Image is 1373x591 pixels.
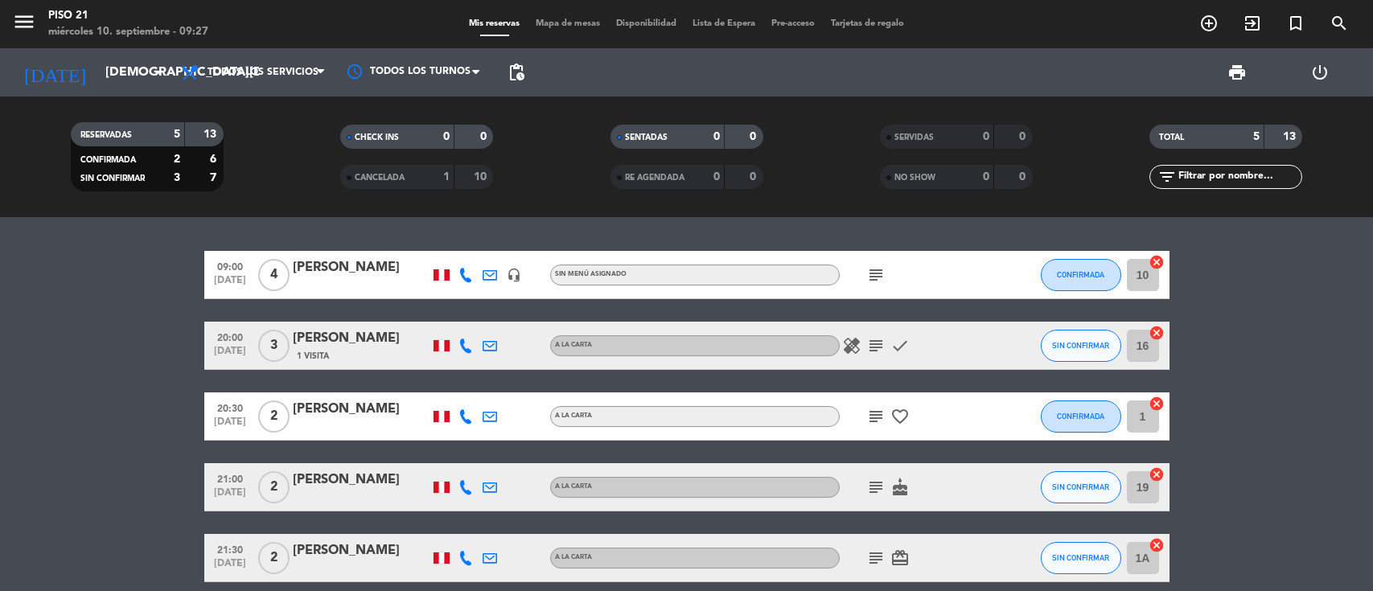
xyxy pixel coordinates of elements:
span: RESERVADAS [80,131,132,139]
i: cancel [1149,466,1165,482]
span: Pre-acceso [763,19,823,28]
span: SIN CONFIRMAR [1052,341,1109,350]
div: LOG OUT [1278,48,1361,96]
span: 21:30 [210,540,250,558]
span: A la Carta [555,412,592,419]
i: filter_list [1157,167,1177,187]
span: 20:00 [210,327,250,346]
span: SIN CONFIRMAR [80,174,145,183]
span: Sin menú asignado [555,271,627,277]
i: exit_to_app [1243,14,1262,33]
span: SIN CONFIRMAR [1052,482,1109,491]
span: CONFIRMADA [80,156,136,164]
i: subject [866,336,886,355]
i: [DATE] [12,55,97,90]
i: cake [890,478,910,497]
span: [DATE] [210,487,250,506]
span: 4 [258,259,290,291]
i: add_circle_outline [1199,14,1219,33]
span: 2 [258,542,290,574]
span: SENTADAS [625,133,668,142]
span: [DATE] [210,417,250,435]
span: Mis reservas [461,19,528,28]
strong: 0 [983,131,989,142]
strong: 13 [1283,131,1299,142]
span: Mapa de mesas [528,19,608,28]
span: CANCELADA [355,174,405,182]
span: SIN CONFIRMAR [1052,553,1109,562]
strong: 0 [983,171,989,183]
input: Filtrar por nombre... [1177,168,1301,186]
span: TOTAL [1159,133,1184,142]
span: 2 [258,400,290,433]
span: A la Carta [555,342,592,348]
i: subject [866,548,886,568]
i: check [890,336,910,355]
span: [DATE] [210,346,250,364]
div: [PERSON_NAME] [293,328,430,349]
div: [PERSON_NAME] [293,470,430,490]
span: [DATE] [210,275,250,293]
span: Todos los servicios [208,67,319,78]
button: CONFIRMADA [1041,400,1121,433]
i: favorite_border [890,407,910,426]
i: headset_mic [507,268,521,282]
span: 1 Visita [297,350,329,363]
strong: 5 [1253,131,1260,142]
button: SIN CONFIRMAR [1041,330,1121,362]
strong: 10 [474,171,490,183]
strong: 7 [210,172,220,183]
span: [DATE] [210,558,250,577]
strong: 0 [1019,171,1029,183]
span: CHECK INS [355,133,399,142]
div: [PERSON_NAME] [293,399,430,420]
div: [PERSON_NAME] [293,257,430,278]
span: CONFIRMADA [1057,270,1104,279]
i: subject [866,478,886,497]
button: SIN CONFIRMAR [1041,542,1121,574]
i: healing [842,336,861,355]
strong: 0 [713,131,720,142]
span: print [1227,63,1247,82]
strong: 3 [174,172,180,183]
span: SERVIDAS [894,133,934,142]
i: turned_in_not [1286,14,1305,33]
strong: 0 [750,171,759,183]
span: RE AGENDADA [625,174,684,182]
span: 21:00 [210,469,250,487]
strong: 1 [443,171,450,183]
i: subject [866,265,886,285]
strong: 6 [210,154,220,165]
i: cancel [1149,537,1165,553]
i: subject [866,407,886,426]
i: card_giftcard [890,548,910,568]
strong: 5 [174,129,180,140]
strong: 0 [1019,131,1029,142]
strong: 2 [174,154,180,165]
strong: 0 [480,131,490,142]
i: power_settings_new [1310,63,1330,82]
strong: 13 [203,129,220,140]
button: SIN CONFIRMAR [1041,471,1121,503]
i: search [1330,14,1349,33]
span: Lista de Espera [684,19,763,28]
i: cancel [1149,396,1165,412]
strong: 0 [750,131,759,142]
span: pending_actions [507,63,526,82]
span: A la Carta [555,483,592,490]
button: menu [12,10,36,39]
span: 2 [258,471,290,503]
span: 3 [258,330,290,362]
span: A la Carta [555,554,592,560]
div: Piso 21 [48,8,208,24]
span: Tarjetas de regalo [823,19,912,28]
strong: 0 [713,171,720,183]
span: NO SHOW [894,174,935,182]
span: 20:30 [210,398,250,417]
i: cancel [1149,325,1165,341]
i: menu [12,10,36,34]
div: [PERSON_NAME] [293,540,430,561]
div: miércoles 10. septiembre - 09:27 [48,24,208,40]
span: 09:00 [210,257,250,275]
i: arrow_drop_down [150,63,169,82]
